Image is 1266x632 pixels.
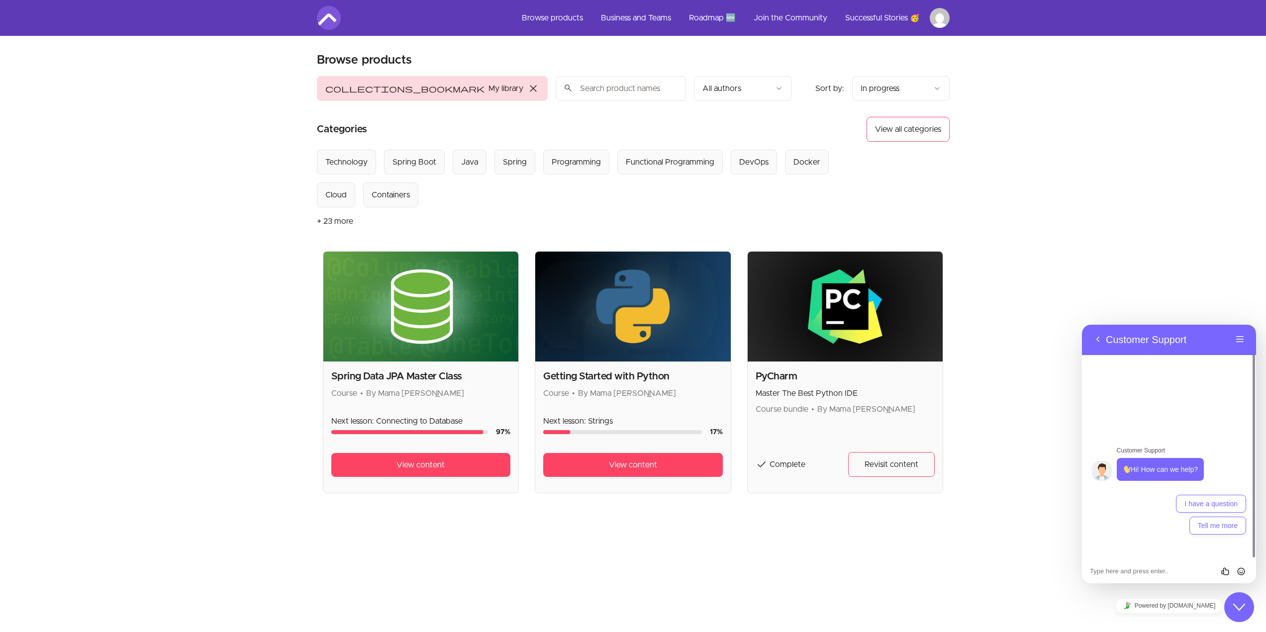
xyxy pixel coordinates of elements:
img: Profile image for Andrii Zarazka [930,8,950,28]
div: Docker [793,156,820,168]
p: Next lesson: Strings [543,415,723,427]
a: Business and Teams [593,6,679,30]
input: Search product names [556,76,686,101]
a: Revisit content [848,452,935,477]
a: Roadmap 🆕 [681,6,744,30]
div: DevOps [739,156,769,168]
div: Spring [503,156,527,168]
a: Browse products [514,6,591,30]
span: search [564,81,573,95]
span: 97 % [496,429,510,436]
h2: Getting Started with Python [543,369,723,383]
iframe: chat widget [1082,325,1256,583]
span: check [756,458,768,470]
img: Amigoscode logo [317,6,341,30]
img: Product image for Getting Started with Python [535,252,731,361]
a: Successful Stories 🥳 [837,6,928,30]
button: View all categories [867,117,950,142]
span: By Mama [PERSON_NAME] [817,405,915,413]
h2: Categories [317,117,367,142]
span: Revisit content [865,458,918,470]
h1: Browse products [317,52,412,68]
p: Next lesson: Connecting to Database [331,415,511,427]
span: Complete [770,460,805,468]
span: View content [396,459,445,471]
span: collections_bookmark [325,83,485,94]
span: By Mama [PERSON_NAME] [366,389,464,397]
span: 17 % [710,429,723,436]
iframe: chat widget [1224,592,1256,622]
div: Spring Boot [392,156,436,168]
div: Programming [552,156,601,168]
span: • [572,389,575,397]
span: View content [609,459,657,471]
div: Cloud [325,189,347,201]
button: Filter by My library [317,76,548,101]
div: Functional Programming [626,156,714,168]
span: Sort by: [815,85,844,92]
span: • [360,389,363,397]
img: Product image for PyCharm [748,252,943,361]
div: Course progress [543,430,702,434]
nav: Main [514,6,950,30]
h2: PyCharm [756,369,935,383]
a: View content [331,453,511,477]
button: + 23 more [317,207,353,235]
img: Product image for Spring Data JPA Master Class [323,252,519,361]
span: Course bundle [756,405,808,413]
span: • [811,405,814,413]
a: Join the Community [746,6,835,30]
div: Java [461,156,478,168]
span: Course [543,389,569,397]
span: By Mama [PERSON_NAME] [578,389,676,397]
iframe: chat widget [1082,595,1256,617]
button: Filter by author [694,76,791,101]
p: Master The Best Python IDE [756,387,935,399]
div: Containers [372,189,410,201]
span: close [527,83,539,94]
span: Course [331,389,357,397]
a: View content [543,453,723,477]
div: Technology [325,156,368,168]
div: Course progress [331,430,488,434]
h2: Spring Data JPA Master Class [331,369,511,383]
button: Product sort options [852,76,950,101]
